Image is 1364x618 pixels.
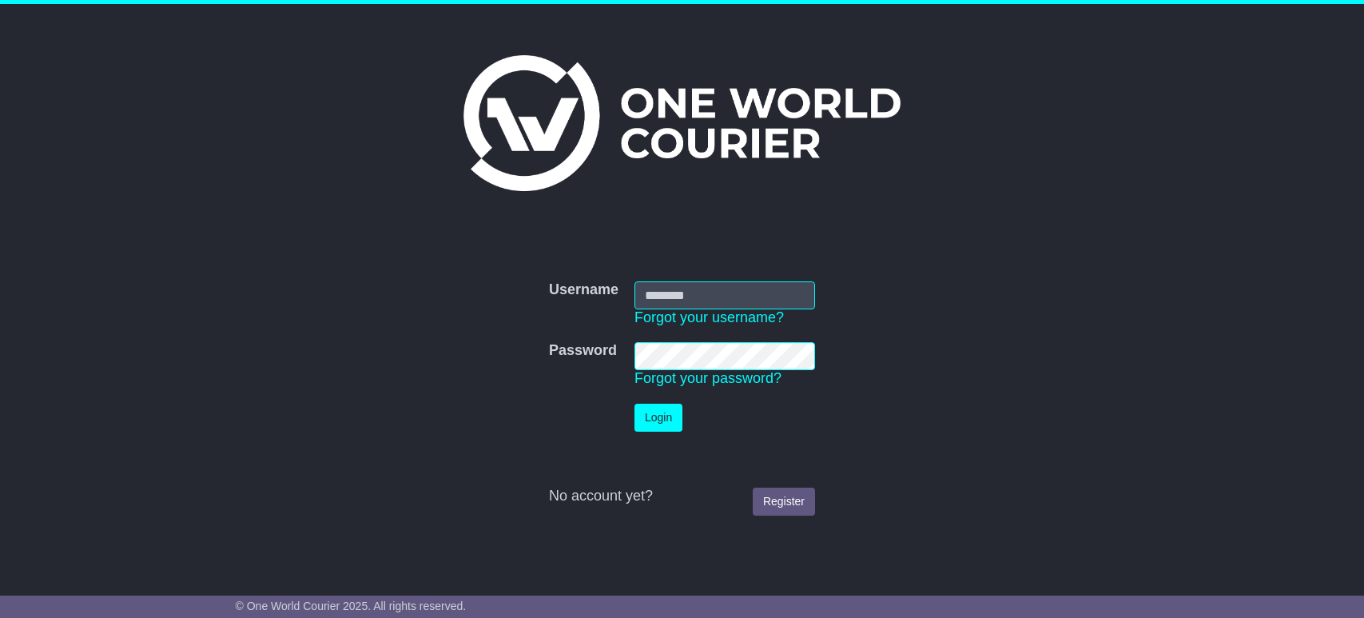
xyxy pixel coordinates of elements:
span: © One World Courier 2025. All rights reserved. [236,600,467,612]
img: One World [463,55,900,191]
a: Forgot your username? [634,309,784,325]
label: Password [549,342,617,360]
label: Username [549,281,618,299]
button: Login [634,404,682,432]
div: No account yet? [549,488,815,505]
a: Register [753,488,815,516]
a: Forgot your password? [634,370,781,386]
